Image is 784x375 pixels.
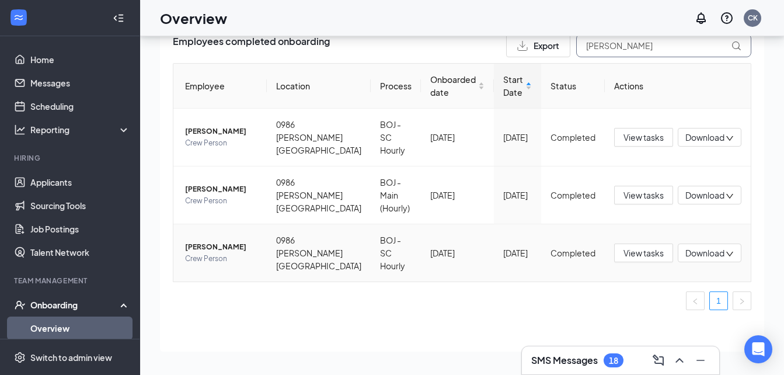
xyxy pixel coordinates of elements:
button: left [686,291,705,310]
svg: QuestionInfo [720,11,734,25]
th: Process [371,64,421,109]
span: [PERSON_NAME] [185,241,257,253]
div: Switch to admin view [30,352,112,363]
td: 0986 [PERSON_NAME][GEOGRAPHIC_DATA] [267,166,371,224]
div: CK [748,13,758,23]
svg: ComposeMessage [651,353,665,367]
div: [DATE] [430,131,485,144]
input: Search by Name, Job Posting, or Process [576,34,751,57]
span: Crew Person [185,137,257,149]
div: Onboarding [30,299,120,311]
button: ComposeMessage [649,351,668,370]
td: 0986 [PERSON_NAME][GEOGRAPHIC_DATA] [267,224,371,282]
span: down [726,134,734,143]
span: down [726,192,734,200]
h1: Overview [160,8,227,28]
span: Export [534,41,559,50]
div: Open Intercom Messenger [744,335,772,363]
svg: Analysis [14,124,26,136]
span: Crew Person [185,195,257,207]
div: [DATE] [430,246,485,259]
h3: SMS Messages [531,354,598,367]
a: Overview [30,317,130,340]
div: [DATE] [503,189,532,202]
span: [PERSON_NAME] [185,126,257,137]
span: down [726,250,734,258]
span: right [738,298,745,305]
th: Employee [173,64,267,109]
th: Onboarded date [421,64,494,109]
td: BOJ - Main (Hourly) [371,166,421,224]
svg: Collapse [113,12,124,24]
span: View tasks [623,189,664,202]
a: Job Postings [30,217,130,241]
button: ChevronUp [670,351,689,370]
span: Crew Person [185,253,257,265]
span: Employees completed onboarding [173,34,330,57]
th: Location [267,64,371,109]
button: View tasks [614,128,673,147]
svg: UserCheck [14,299,26,311]
a: Sourcing Tools [30,194,130,217]
div: Reporting [30,124,131,136]
svg: Minimize [694,353,708,367]
th: Actions [605,64,751,109]
svg: ChevronUp [673,353,687,367]
a: 1 [710,292,727,310]
a: Applicants [30,171,130,194]
span: View tasks [623,246,664,259]
span: Download [685,189,724,202]
svg: Notifications [694,11,708,25]
td: BOJ - SC Hourly [371,224,421,282]
a: Scheduling [30,95,130,118]
button: Minimize [691,351,710,370]
div: 18 [609,356,618,366]
span: [PERSON_NAME] [185,183,257,195]
div: [DATE] [503,131,532,144]
a: Home [30,48,130,71]
span: Start Date [503,73,523,99]
svg: Settings [14,352,26,363]
div: [DATE] [430,189,485,202]
span: Onboarded date [430,73,476,99]
div: Completed [550,246,595,259]
span: Download [685,131,724,144]
span: View tasks [623,131,664,144]
th: Status [541,64,605,109]
span: Download [685,247,724,259]
span: left [692,298,699,305]
button: View tasks [614,244,673,262]
td: BOJ - SC Hourly [371,109,421,166]
div: Completed [550,131,595,144]
div: Hiring [14,153,128,163]
td: 0986 [PERSON_NAME][GEOGRAPHIC_DATA] [267,109,371,166]
button: View tasks [614,186,673,204]
a: Talent Network [30,241,130,264]
button: right [733,291,751,310]
svg: WorkstreamLogo [13,12,25,23]
li: Previous Page [686,291,705,310]
button: Export [506,34,570,57]
li: Next Page [733,291,751,310]
li: 1 [709,291,728,310]
a: Messages [30,71,130,95]
div: [DATE] [503,246,532,259]
div: Completed [550,189,595,202]
div: Team Management [14,276,128,286]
